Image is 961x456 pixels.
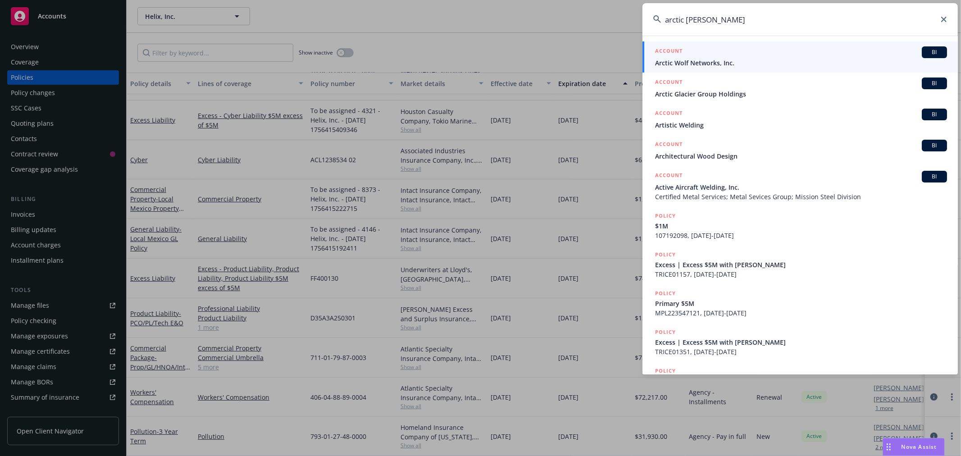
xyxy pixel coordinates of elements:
div: Drag to move [883,438,894,456]
span: Certified Metal Services; Metal Sevices Group; Mission Steel Division [655,192,947,201]
h5: POLICY [655,289,676,298]
h5: POLICY [655,250,676,259]
h5: POLICY [655,328,676,337]
span: MPL223547121, [DATE]-[DATE] [655,308,947,318]
a: POLICY$1M107192098, [DATE]-[DATE] [642,206,958,245]
h5: ACCOUNT [655,78,683,88]
span: $1M [655,221,947,231]
span: Architectural Wood Design [655,151,947,161]
span: Nova Assist [902,443,937,451]
span: TRICE01351, [DATE]-[DATE] [655,347,947,356]
a: POLICY [642,361,958,400]
span: BI [925,173,943,181]
span: Active Aircraft Welding, Inc. [655,182,947,192]
span: Arctic Glacier Group Holdings [655,89,947,99]
span: Artistic Welding [655,120,947,130]
a: POLICYPrimary $5MMPL223547121, [DATE]-[DATE] [642,284,958,323]
h5: ACCOUNT [655,140,683,150]
span: BI [925,141,943,150]
a: ACCOUNTBIArctic Glacier Group Holdings [642,73,958,104]
a: ACCOUNTBIActive Aircraft Welding, Inc.Certified Metal Services; Metal Sevices Group; Mission Stee... [642,166,958,206]
a: ACCOUNTBIArtistic Welding [642,104,958,135]
span: Arctic Wolf Networks, Inc. [655,58,947,68]
h5: ACCOUNT [655,109,683,119]
span: Primary $5M [655,299,947,308]
h5: ACCOUNT [655,46,683,57]
h5: ACCOUNT [655,171,683,182]
span: 107192098, [DATE]-[DATE] [655,231,947,240]
span: BI [925,79,943,87]
button: Nova Assist [883,438,945,456]
span: BI [925,110,943,119]
span: Excess | Excess $5M with [PERSON_NAME] [655,260,947,269]
a: ACCOUNTBIArctic Wolf Networks, Inc. [642,41,958,73]
h5: POLICY [655,211,676,220]
span: Excess | Excess $5M with [PERSON_NAME] [655,337,947,347]
a: POLICYExcess | Excess $5M with [PERSON_NAME]TRICE01157, [DATE]-[DATE] [642,245,958,284]
a: ACCOUNTBIArchitectural Wood Design [642,135,958,166]
h5: POLICY [655,366,676,375]
span: BI [925,48,943,56]
span: TRICE01157, [DATE]-[DATE] [655,269,947,279]
a: POLICYExcess | Excess $5M with [PERSON_NAME]TRICE01351, [DATE]-[DATE] [642,323,958,361]
input: Search... [642,3,958,36]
